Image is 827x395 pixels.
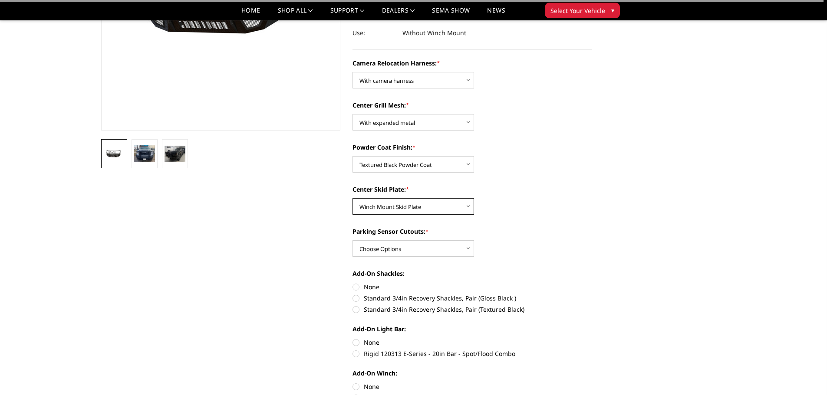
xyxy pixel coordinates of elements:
a: shop all [278,7,313,20]
label: Add-On Light Bar: [353,324,592,333]
label: None [353,382,592,391]
button: Select Your Vehicle [545,3,620,18]
label: Rigid 120313 E-Series - 20in Bar - Spot/Flood Combo [353,349,592,358]
label: Standard 3/4in Recovery Shackles, Pair (Textured Black) [353,305,592,314]
label: Standard 3/4in Recovery Shackles, Pair (Gloss Black ) [353,294,592,303]
label: None [353,338,592,347]
img: 2024-2025 GMC 2500-3500 - T2 Series - Extreme Front Bumper (receiver or winch) [134,145,155,162]
label: None [353,282,592,291]
dt: Use: [353,25,396,41]
a: Home [241,7,260,20]
label: Camera Relocation Harness: [353,59,592,68]
a: News [487,7,505,20]
label: Center Skid Plate: [353,185,592,194]
a: SEMA Show [432,7,470,20]
span: ▾ [611,6,614,15]
img: 2024-2025 GMC 2500-3500 - T2 Series - Extreme Front Bumper (receiver or winch) [104,149,125,159]
label: Add-On Winch: [353,369,592,378]
iframe: Chat Widget [784,353,827,395]
a: Support [330,7,365,20]
label: Powder Coat Finish: [353,143,592,152]
img: 2024-2025 GMC 2500-3500 - T2 Series - Extreme Front Bumper (receiver or winch) [165,146,185,162]
dd: Without Winch Mount [402,25,466,41]
span: Select Your Vehicle [550,6,605,15]
label: Parking Sensor Cutouts: [353,227,592,236]
a: Dealers [382,7,415,20]
label: Add-On Shackles: [353,269,592,278]
label: Center Grill Mesh: [353,101,592,110]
